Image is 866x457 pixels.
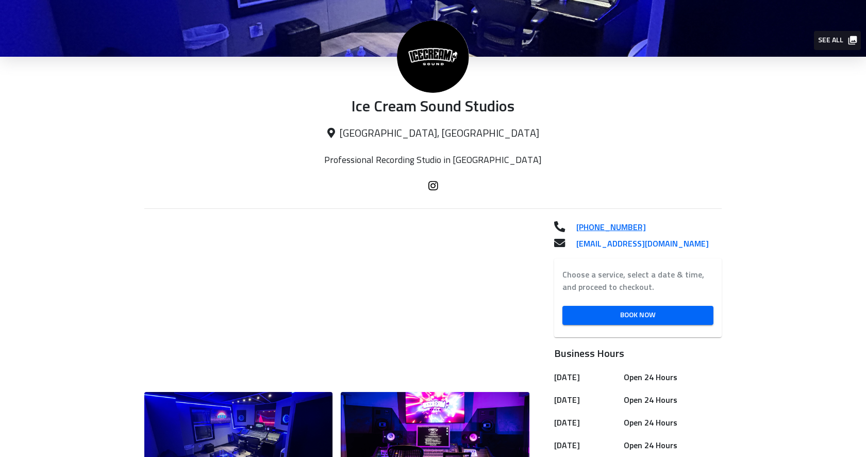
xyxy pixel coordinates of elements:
[571,309,705,322] span: Book Now
[562,306,713,325] a: Book Now
[624,438,718,453] h6: Open 24 Hours
[818,34,856,47] span: See all
[554,370,620,385] h6: [DATE]
[624,393,718,407] h6: Open 24 Hours
[624,416,718,430] h6: Open 24 Hours
[562,269,713,293] label: Choose a service, select a date & time, and proceed to checkout.
[624,370,718,385] h6: Open 24 Hours
[568,221,722,234] a: [PHONE_NUMBER]
[554,438,620,453] h6: [DATE]
[397,21,469,93] img: Ice Cream Sound Studios
[568,238,722,250] a: [EMAIL_ADDRESS][DOMAIN_NAME]
[814,31,861,50] button: See all
[554,416,620,430] h6: [DATE]
[144,98,722,117] p: Ice Cream Sound Studios
[554,393,620,407] h6: [DATE]
[554,346,722,362] h6: Business Hours
[144,127,722,140] p: [GEOGRAPHIC_DATA], [GEOGRAPHIC_DATA]
[289,155,577,166] p: Professional Recording Studio in [GEOGRAPHIC_DATA]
